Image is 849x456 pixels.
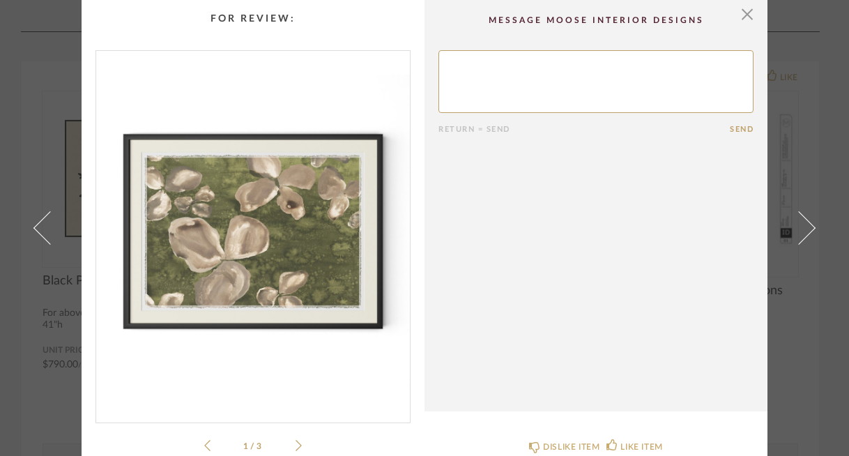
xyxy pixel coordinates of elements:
[257,442,263,450] span: 3
[620,440,662,454] div: LIKE ITEM
[96,51,410,411] img: 9c517461-032c-47f0-b81a-d9ab3b4570bb_1000x1000.jpg
[438,125,730,134] div: Return = Send
[250,442,257,450] span: /
[243,442,250,450] span: 1
[543,440,599,454] div: DISLIKE ITEM
[730,125,754,134] button: Send
[96,51,410,411] div: 0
